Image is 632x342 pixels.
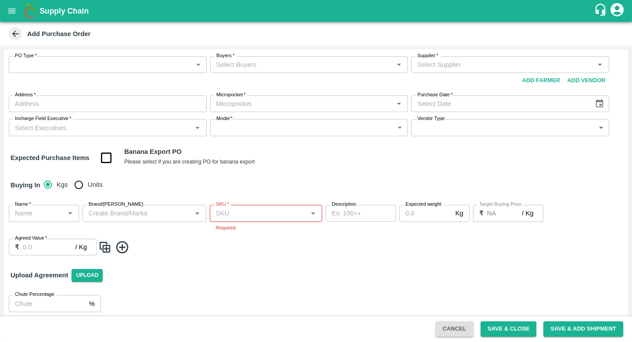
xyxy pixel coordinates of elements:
[332,201,356,208] label: Description
[15,115,71,122] label: Incharge Field Executive
[564,73,609,88] button: Add Vendor
[591,95,608,112] button: Choose date
[124,148,181,155] b: Banana Export PO
[519,73,564,88] button: Add Farmer
[479,208,484,218] p: ₹
[89,201,143,208] label: Brand/[PERSON_NAME]
[11,122,190,133] input: Select Executives
[487,205,522,222] input: 0.0
[411,95,588,112] input: Select Date
[2,1,22,21] button: open drawer
[15,91,36,98] label: Address
[522,208,533,218] p: / Kg
[212,207,305,219] input: SKU
[417,115,445,122] label: Vendor Type
[85,207,189,219] input: Create Brand/Marka
[399,205,452,222] input: 0.0
[216,91,246,98] label: Micropocket
[216,52,234,59] label: Buyers
[75,242,87,252] p: / Kg
[216,115,233,122] label: Model
[15,242,19,252] p: ₹
[213,59,391,70] input: Select Buyers
[192,122,203,133] button: Open
[15,235,47,242] label: Agreed Value
[15,52,37,59] label: PO Type
[594,59,606,70] button: Open
[406,201,442,208] label: Expected weight
[15,291,54,298] label: Chute Percentage
[609,2,625,20] div: account of current user
[22,2,39,20] img: logo
[435,321,473,337] button: Cancel
[393,98,405,109] button: Open
[39,5,594,17] a: Supply Chain
[7,176,44,194] h6: Buying In
[417,91,452,98] label: Purchase Date
[543,321,623,337] button: Save & Add Shipment
[88,180,103,189] span: Units
[393,59,405,70] button: Open
[65,207,76,219] button: Open
[11,272,68,279] strong: Upload Agreement
[216,201,229,208] label: SKU
[72,269,103,282] span: Upload
[23,239,75,255] input: 0.0
[481,321,537,337] button: Save & Close
[9,295,86,312] input: Chute
[213,98,391,109] input: Micropocket
[124,159,255,165] small: Please select if you are creating PO for banana export
[11,207,62,219] input: Name
[89,299,95,309] p: %
[414,59,592,70] input: Select Supplier
[27,30,90,37] b: Add Purchase Order
[57,180,68,189] span: Kgs
[39,7,89,15] b: Supply Chain
[594,3,609,19] div: customer-support
[455,208,463,218] p: Kg
[479,201,522,208] label: Target Buying Price
[216,224,316,232] p: Required
[44,176,110,193] div: buying_in
[15,201,31,208] label: Name
[98,240,111,255] img: CloneIcon
[9,95,207,112] input: Address
[191,207,203,219] button: Open
[307,207,319,219] button: Open
[417,52,438,59] label: Supplier
[11,154,90,161] strong: Expected Purchase Items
